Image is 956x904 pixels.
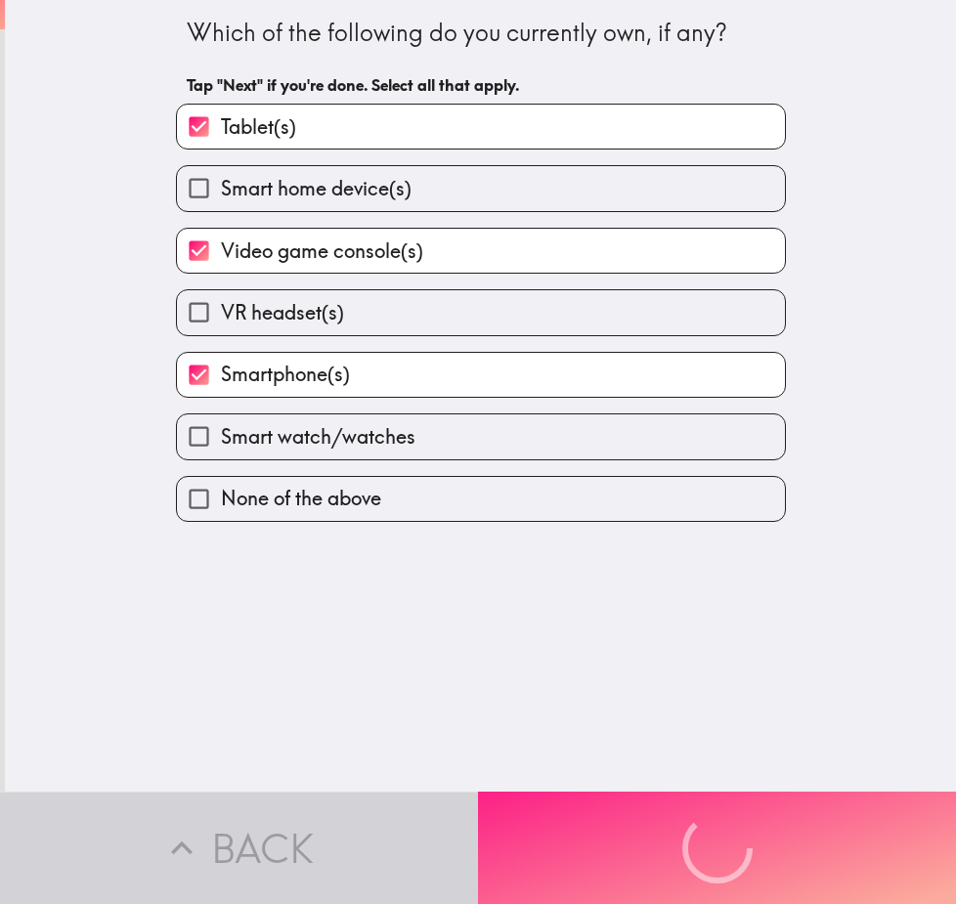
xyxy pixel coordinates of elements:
[221,237,423,265] span: Video game console(s)
[177,353,785,397] button: Smartphone(s)
[177,229,785,273] button: Video game console(s)
[221,175,412,202] span: Smart home device(s)
[187,74,775,96] h6: Tap "Next" if you're done. Select all that apply.
[187,17,775,50] div: Which of the following do you currently own, if any?
[177,105,785,149] button: Tablet(s)
[221,299,344,326] span: VR headset(s)
[221,361,350,388] span: Smartphone(s)
[177,166,785,210] button: Smart home device(s)
[177,290,785,334] button: VR headset(s)
[221,113,296,141] span: Tablet(s)
[221,423,415,451] span: Smart watch/watches
[177,414,785,458] button: Smart watch/watches
[221,485,381,512] span: None of the above
[177,477,785,521] button: None of the above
